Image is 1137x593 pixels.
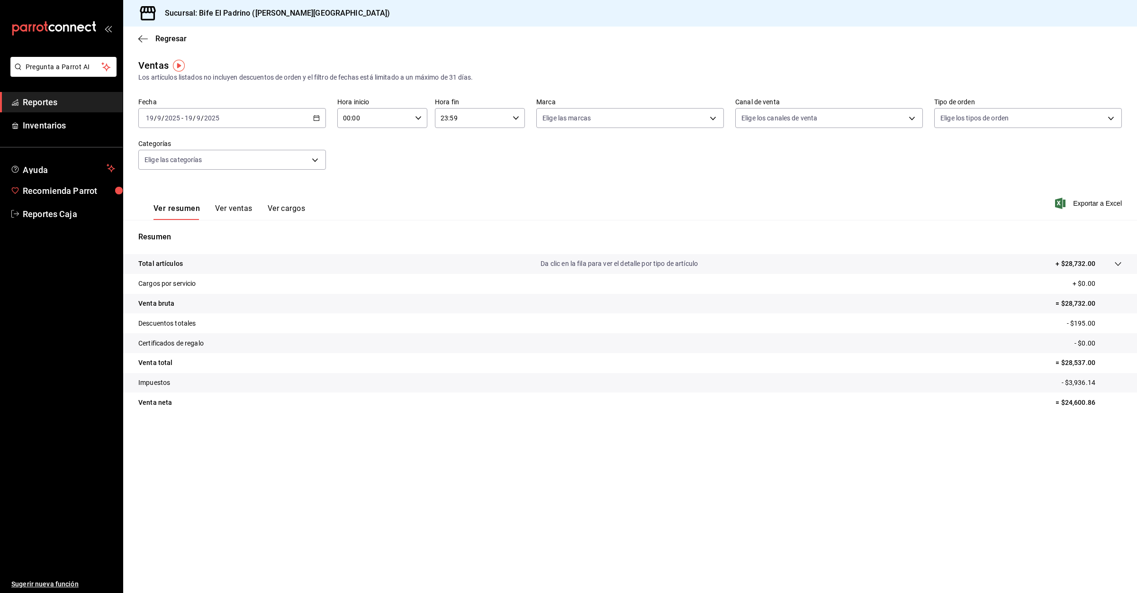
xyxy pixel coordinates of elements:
p: + $28,732.00 [1056,259,1095,269]
span: / [154,114,157,122]
span: Reportes Caja [23,208,115,220]
button: Ver ventas [215,204,253,220]
label: Hora inicio [337,99,427,105]
span: / [162,114,164,122]
input: -- [196,114,201,122]
p: Venta neta [138,398,172,408]
label: Fecha [138,99,326,105]
input: -- [157,114,162,122]
span: Reportes [23,96,115,109]
label: Categorías [138,140,326,147]
button: Pregunta a Parrot AI [10,57,117,77]
p: Descuentos totales [138,319,196,328]
p: + $0.00 [1073,279,1122,289]
p: Total artículos [138,259,183,269]
button: Exportar a Excel [1057,198,1122,209]
span: Elige las categorías [144,155,202,164]
p: = $28,537.00 [1056,358,1122,368]
button: open_drawer_menu [104,25,112,32]
input: -- [145,114,154,122]
span: Elige los canales de venta [741,113,817,123]
p: = $24,600.86 [1056,398,1122,408]
p: - $0.00 [1074,338,1122,348]
label: Hora fin [435,99,525,105]
button: Ver cargos [268,204,306,220]
label: Marca [536,99,724,105]
label: Tipo de orden [934,99,1122,105]
p: - $3,936.14 [1062,378,1122,388]
span: - [181,114,183,122]
button: Ver resumen [153,204,200,220]
span: / [201,114,204,122]
span: Regresar [155,34,187,43]
span: / [193,114,196,122]
p: Da clic en la fila para ver el detalle por tipo de artículo [541,259,698,269]
span: Inventarios [23,119,115,132]
span: Elige las marcas [542,113,591,123]
span: Recomienda Parrot [23,184,115,197]
input: -- [184,114,193,122]
input: ---- [164,114,180,122]
div: Los artículos listados no incluyen descuentos de orden y el filtro de fechas está limitado a un m... [138,73,1122,82]
p: Resumen [138,231,1122,243]
label: Canal de venta [735,99,923,105]
span: Sugerir nueva función [11,579,115,589]
p: Impuestos [138,378,170,388]
span: Ayuda [23,163,103,174]
img: Tooltip marker [173,60,185,72]
p: Venta bruta [138,299,174,309]
p: Venta total [138,358,172,368]
p: Cargos por servicio [138,279,196,289]
a: Pregunta a Parrot AI [7,69,117,79]
h3: Sucursal: Bife El Padrino ([PERSON_NAME][GEOGRAPHIC_DATA]) [157,8,390,19]
input: ---- [204,114,220,122]
button: Regresar [138,34,187,43]
p: - $195.00 [1067,319,1122,328]
div: navigation tabs [153,204,305,220]
span: Elige los tipos de orden [940,113,1009,123]
span: Pregunta a Parrot AI [26,62,102,72]
p: = $28,732.00 [1056,299,1122,309]
div: Ventas [138,58,169,73]
p: Certificados de regalo [138,338,204,348]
